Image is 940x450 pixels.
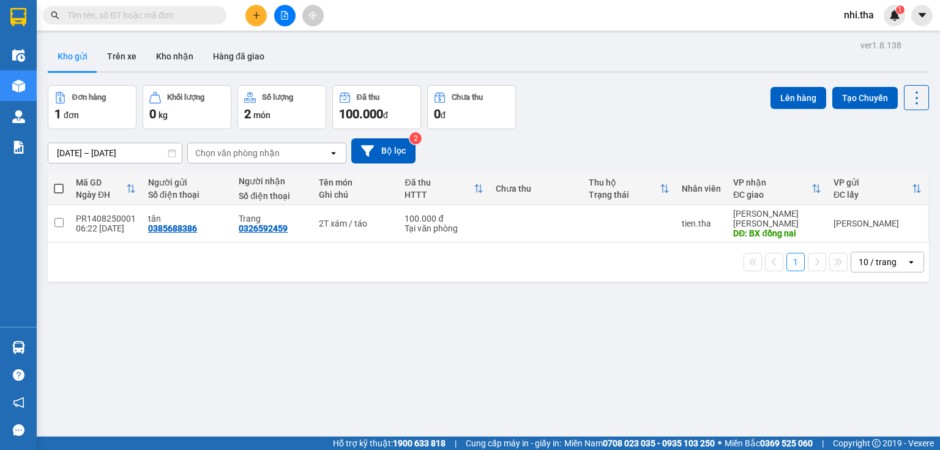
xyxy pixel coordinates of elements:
img: warehouse-icon [12,341,25,354]
span: Hỗ trợ kỹ thuật: [333,437,446,450]
button: Lên hàng [770,87,826,109]
div: 2T xám / táo [319,219,392,228]
div: Trạng thái [589,190,660,200]
svg: open [329,148,338,158]
button: Trên xe [97,42,146,71]
span: message [13,424,24,436]
sup: 2 [409,132,422,144]
div: Chọn văn phòng nhận [195,147,280,159]
img: solution-icon [12,141,25,154]
div: Ghi chú [319,190,392,200]
div: tân [148,214,226,223]
div: Mã GD [76,178,126,187]
strong: 0708 023 035 - 0935 103 250 [603,438,715,448]
span: đơn [64,110,79,120]
span: aim [308,11,317,20]
button: Đã thu100.000đ [332,85,421,129]
span: 1 [898,6,902,14]
sup: 1 [896,6,905,14]
span: file-add [280,11,289,20]
div: 06:22 [DATE] [76,223,136,233]
button: Khối lượng0kg [143,85,231,129]
img: warehouse-icon [12,49,25,62]
th: Toggle SortBy [827,173,928,205]
div: ĐC giao [733,190,811,200]
th: Toggle SortBy [398,173,489,205]
div: [PERSON_NAME] [PERSON_NAME] [733,209,821,228]
div: Chưa thu [496,184,576,193]
div: Đã thu [357,93,379,102]
div: Tên món [319,178,392,187]
img: logo-vxr [10,8,26,26]
div: Đã thu [405,178,473,187]
span: 100.000 [339,107,383,121]
div: DĐ: BX đồng nai [733,228,821,238]
span: đ [441,110,446,120]
div: tien.tha [682,219,721,228]
div: Thu hộ [589,178,660,187]
th: Toggle SortBy [727,173,827,205]
span: Miền Nam [564,437,715,450]
div: ĐC lấy [834,190,912,200]
button: Đơn hàng1đơn [48,85,136,129]
span: | [822,437,824,450]
strong: 1900 633 818 [393,438,446,448]
button: aim [302,5,324,26]
div: ver 1.8.138 [860,39,901,52]
div: Chưa thu [452,93,483,102]
div: 0326592459 [239,223,288,233]
button: Bộ lọc [351,138,416,163]
span: search [51,11,59,20]
div: 0385688386 [148,223,197,233]
span: Miền Bắc [725,437,813,450]
div: Trang [239,214,307,223]
img: warehouse-icon [12,110,25,123]
th: Toggle SortBy [70,173,142,205]
span: 2 [244,107,251,121]
div: Đơn hàng [72,93,106,102]
span: món [253,110,270,120]
div: 10 / trang [859,256,897,268]
span: 1 [54,107,61,121]
button: Số lượng2món [237,85,326,129]
span: 0 [149,107,156,121]
strong: 0369 525 060 [760,438,813,448]
div: VP gửi [834,178,912,187]
div: [PERSON_NAME] [834,219,922,228]
input: Tìm tên, số ĐT hoặc mã đơn [67,9,212,22]
button: Kho gửi [48,42,97,71]
button: plus [245,5,267,26]
div: HTTT [405,190,473,200]
div: VP nhận [733,178,811,187]
div: PR1408250001 [76,214,136,223]
div: Số lượng [262,93,293,102]
div: Số điện thoại [239,191,307,201]
div: Ngày ĐH [76,190,126,200]
img: warehouse-icon [12,80,25,92]
div: Người nhận [239,176,307,186]
button: Hàng đã giao [203,42,274,71]
span: notification [13,397,24,408]
div: Nhân viên [682,184,721,193]
span: kg [159,110,168,120]
span: ⚪️ [718,441,722,446]
span: plus [252,11,261,20]
img: icon-new-feature [889,10,900,21]
button: 1 [786,253,805,271]
div: Khối lượng [167,93,204,102]
span: 0 [434,107,441,121]
button: Kho nhận [146,42,203,71]
div: Người gửi [148,178,226,187]
span: nhi.tha [834,7,884,23]
button: file-add [274,5,296,26]
input: Select a date range. [48,143,182,163]
th: Toggle SortBy [583,173,676,205]
div: 100.000 đ [405,214,483,223]
button: Tạo Chuyến [832,87,898,109]
span: copyright [872,439,881,448]
span: caret-down [917,10,928,21]
span: đ [383,110,388,120]
svg: open [906,257,916,267]
span: question-circle [13,369,24,381]
span: | [455,437,457,450]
